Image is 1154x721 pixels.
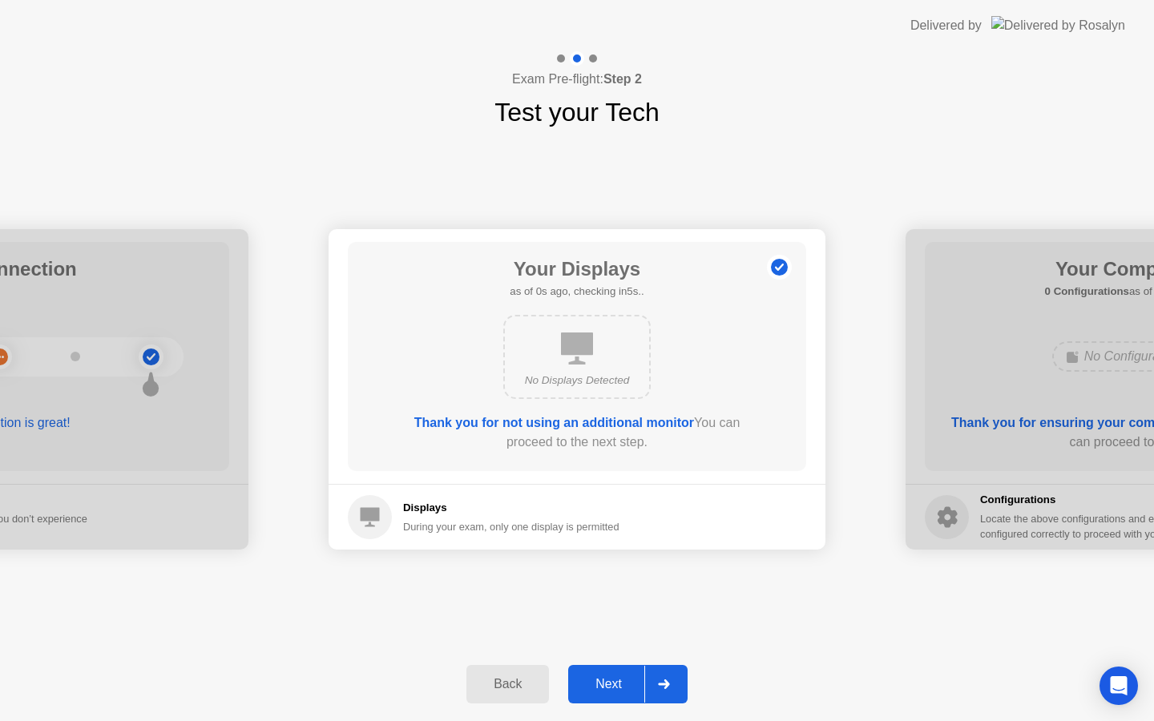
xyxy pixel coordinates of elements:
[991,16,1125,34] img: Delivered by Rosalyn
[910,16,982,35] div: Delivered by
[512,70,642,89] h4: Exam Pre-flight:
[466,665,549,703] button: Back
[494,93,660,131] h1: Test your Tech
[573,677,644,691] div: Next
[403,500,619,516] h5: Displays
[414,416,694,429] b: Thank you for not using an additional monitor
[403,519,619,534] div: During your exam, only one display is permitted
[1100,667,1138,705] div: Open Intercom Messenger
[510,255,644,284] h1: Your Displays
[510,284,644,300] h5: as of 0s ago, checking in5s..
[471,677,544,691] div: Back
[603,72,642,86] b: Step 2
[393,413,761,452] div: You can proceed to the next step.
[518,373,636,389] div: No Displays Detected
[568,665,688,703] button: Next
